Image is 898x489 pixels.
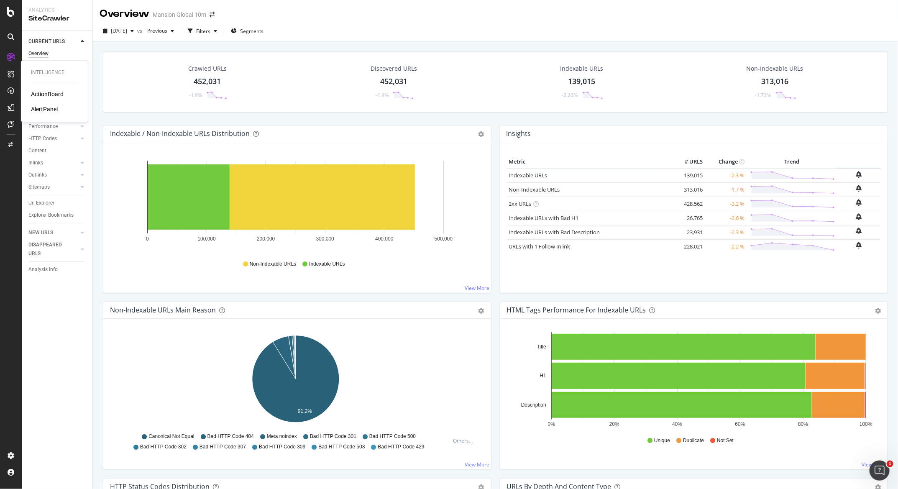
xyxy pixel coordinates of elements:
[509,186,560,193] a: Non-Indexable URLs
[200,443,246,451] span: Bad HTTP Code 307
[228,24,267,38] button: Segments
[672,156,705,168] th: # URLS
[887,461,893,467] span: 1
[856,213,862,220] div: bell-plus
[375,236,394,242] text: 400,000
[856,199,862,206] div: bell-plus
[28,228,78,237] a: NEW URLS
[144,24,177,38] button: Previous
[100,24,137,38] button: [DATE]
[28,265,58,274] div: Analysis Info
[28,183,50,192] div: Sitemaps
[875,308,881,314] div: gear
[870,461,890,481] iframe: Intercom live chat
[705,197,747,211] td: -3.2 %
[110,332,481,429] svg: A chart.
[369,433,416,440] span: Bad HTTP Code 500
[28,49,49,58] div: Overview
[465,461,490,468] a: View More
[609,422,619,428] text: 20%
[478,131,484,137] div: gear
[28,134,78,143] a: HTTP Codes
[28,49,87,58] a: Overview
[28,7,86,14] div: Analytics
[28,211,74,220] div: Explorer Bookmarks
[705,211,747,225] td: -2.6 %
[184,24,220,38] button: Filters
[28,14,86,23] div: SiteCrawler
[28,122,78,131] a: Performance
[28,159,78,167] a: Inlinks
[755,92,771,99] div: -1.73%
[144,27,167,34] span: Previous
[547,422,555,428] text: 0%
[28,241,71,258] div: DISAPPEARED URLS
[856,242,862,248] div: bell-plus
[705,168,747,183] td: -2.3 %
[453,437,477,444] div: Others...
[28,265,87,274] a: Analysis Info
[110,129,250,138] div: Indexable / Non-Indexable URLs Distribution
[28,159,43,167] div: Inlinks
[672,197,705,211] td: 428,562
[509,243,571,250] a: URLs with 1 Follow Inlink
[31,105,58,113] a: AlertPanel
[747,64,803,73] div: Non-Indexable URLs
[189,92,202,99] div: -1.9%
[207,433,254,440] span: Bad HTTP Code 404
[562,92,578,99] div: -2.26%
[717,437,734,444] span: Not Set
[28,122,58,131] div: Performance
[705,156,747,168] th: Change
[509,172,547,179] a: Indexable URLs
[31,90,64,98] div: ActionBoard
[735,422,745,428] text: 60%
[194,76,221,87] div: 452,031
[28,134,57,143] div: HTTP Codes
[435,236,453,242] text: 500,000
[705,225,747,239] td: -2.3 %
[28,211,87,220] a: Explorer Bookmarks
[509,200,532,207] a: 2xx URLs
[465,284,490,292] a: View More
[560,64,603,73] div: Indexable URLs
[672,182,705,197] td: 313,016
[188,64,227,73] div: Crawled URLs
[250,261,296,268] span: Non-Indexable URLs
[31,69,78,76] div: Intelligence
[259,443,305,451] span: Bad HTTP Code 309
[376,92,389,99] div: -1.9%
[110,156,481,253] svg: A chart.
[798,422,808,428] text: 80%
[672,168,705,183] td: 139,015
[196,28,210,35] div: Filters
[309,261,345,268] span: Indexable URLs
[28,171,78,179] a: Outlinks
[28,146,46,155] div: Content
[197,236,216,242] text: 100,000
[537,344,546,350] text: Title
[111,27,127,34] span: 2025 Sep. 5th
[509,228,600,236] a: Indexable URLs with Bad Description
[28,37,65,46] div: CURRENT URLS
[28,37,78,46] a: CURRENT URLS
[856,228,862,234] div: bell-plus
[316,236,335,242] text: 300,000
[28,241,78,258] a: DISAPPEARED URLS
[257,236,275,242] text: 200,000
[860,422,872,428] text: 100%
[478,308,484,314] div: gear
[540,373,546,379] text: H1
[507,156,672,168] th: Metric
[378,443,425,451] span: Bad HTTP Code 429
[371,64,417,73] div: Discovered URLs
[380,76,407,87] div: 452,031
[140,443,187,451] span: Bad HTTP Code 302
[28,199,87,207] a: Url Explorer
[310,433,356,440] span: Bad HTTP Code 301
[761,76,788,87] div: 313,016
[683,437,704,444] span: Duplicate
[137,27,144,34] span: vs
